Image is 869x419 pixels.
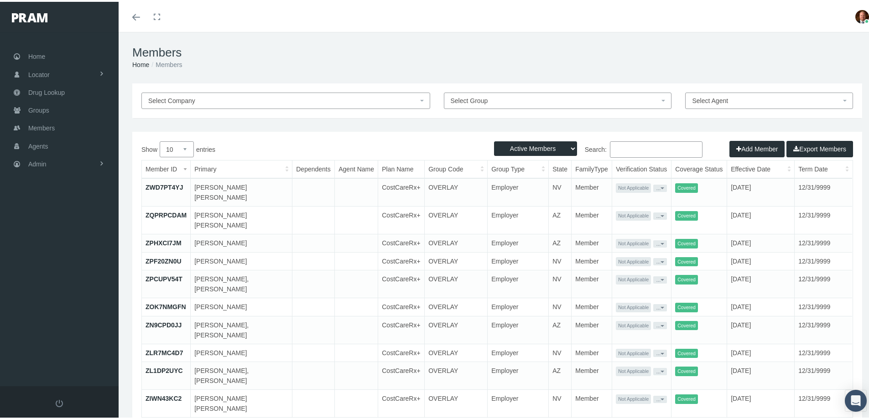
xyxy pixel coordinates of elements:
[378,176,425,205] td: CostCareRx+
[692,95,728,103] span: Select Agent
[795,176,853,205] td: 12/31/9999
[28,136,48,153] span: Agents
[160,140,194,155] select: Showentries
[425,269,488,296] td: OVERLAY
[727,159,795,176] th: Effective Date: activate to sort column ascending
[191,388,292,416] td: [PERSON_NAME] [PERSON_NAME]
[653,211,667,218] button: ...
[146,347,183,355] a: ZLR7MC4D7
[549,233,572,251] td: AZ
[146,238,182,245] a: ZPHXCI7JM
[488,159,549,176] th: Group Type: activate to sort column ascending
[653,302,667,310] button: ...
[675,319,698,329] span: Covered
[488,296,549,315] td: Employer
[727,342,795,360] td: [DATE]
[549,250,572,269] td: NV
[146,365,183,372] a: ZL1DP2UYC
[146,256,182,263] a: ZPF20ZN0U
[549,205,572,233] td: AZ
[191,314,292,342] td: [PERSON_NAME], [PERSON_NAME]
[675,209,698,219] span: Covered
[549,269,572,296] td: NV
[488,250,549,269] td: Employer
[549,296,572,315] td: NV
[727,296,795,315] td: [DATE]
[191,176,292,205] td: [PERSON_NAME] [PERSON_NAME]
[425,159,488,176] th: Group Code: activate to sort column ascending
[488,205,549,233] td: Employer
[425,388,488,416] td: OVERLAY
[727,388,795,416] td: [DATE]
[616,393,651,402] span: Not Applicable
[795,342,853,360] td: 12/31/9999
[191,250,292,269] td: [PERSON_NAME]
[488,342,549,360] td: Employer
[653,320,667,327] button: ...
[191,233,292,251] td: [PERSON_NAME]
[729,139,785,155] button: Add Member
[425,205,488,233] td: OVERLAY
[378,205,425,233] td: CostCareRx+
[653,366,667,373] button: ...
[146,210,187,217] a: ZQPRPCDAM
[572,159,612,176] th: FamilyType
[727,269,795,296] td: [DATE]
[378,388,425,416] td: CostCareRx+
[142,159,191,176] th: Member ID: activate to sort column ascending
[549,314,572,342] td: AZ
[28,100,49,117] span: Groups
[795,360,853,388] td: 12/31/9999
[488,314,549,342] td: Employer
[675,365,698,374] span: Covered
[653,274,667,282] button: ...
[488,176,549,205] td: Employer
[572,360,612,388] td: Member
[675,273,698,283] span: Covered
[549,360,572,388] td: AZ
[148,95,195,103] span: Select Company
[572,233,612,251] td: Member
[616,209,651,219] span: Not Applicable
[795,269,853,296] td: 12/31/9999
[727,250,795,269] td: [DATE]
[425,250,488,269] td: OVERLAY
[616,319,651,329] span: Not Applicable
[616,255,651,265] span: Not Applicable
[572,250,612,269] td: Member
[671,159,727,176] th: Coverage Status
[335,159,378,176] th: Agent Name
[132,59,149,67] a: Home
[378,360,425,388] td: CostCareRx+
[549,159,572,176] th: State
[28,46,45,63] span: Home
[572,388,612,416] td: Member
[149,58,182,68] li: Members
[488,388,549,416] td: Employer
[378,269,425,296] td: CostCareRx+
[572,269,612,296] td: Member
[855,8,869,22] img: S_Profile_Picture_693.jpg
[675,237,698,247] span: Covered
[28,154,47,171] span: Admin
[488,360,549,388] td: Employer
[610,140,702,156] input: Search:
[425,233,488,251] td: OVERLAY
[132,44,862,58] h1: Members
[616,181,651,191] span: Not Applicable
[425,342,488,360] td: OVERLAY
[612,159,671,176] th: Verification Status
[727,176,795,205] td: [DATE]
[28,64,50,82] span: Locator
[425,296,488,315] td: OVERLAY
[191,269,292,296] td: [PERSON_NAME], [PERSON_NAME]
[795,388,853,416] td: 12/31/9999
[727,205,795,233] td: [DATE]
[653,256,667,264] button: ...
[425,360,488,388] td: OVERLAY
[572,176,612,205] td: Member
[146,301,186,309] a: ZOK7NMGFN
[12,11,47,21] img: PRAM_20_x_78.png
[572,314,612,342] td: Member
[141,140,497,155] label: Show entries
